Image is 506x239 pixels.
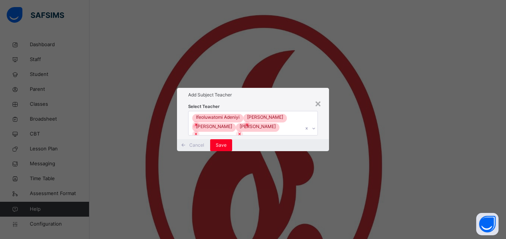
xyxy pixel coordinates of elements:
[216,142,227,149] span: Save
[314,95,322,111] div: ×
[188,103,220,110] span: Select Teacher
[192,114,243,121] div: Ifeoluwatomi Adeniyi
[236,123,279,130] div: [PERSON_NAME]
[476,213,499,235] button: Open asap
[189,142,204,149] span: Cancel
[192,123,236,130] div: [PERSON_NAME]
[243,114,287,121] div: [PERSON_NAME]
[188,92,317,98] h1: Add Subject Teacher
